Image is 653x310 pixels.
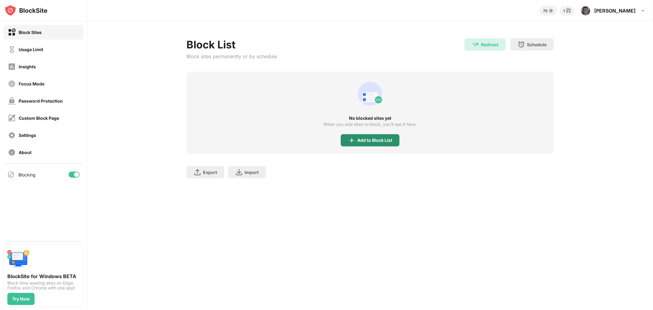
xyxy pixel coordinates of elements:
div: Block List [186,38,277,51]
div: When you add sites to block, you’ll see it here. [324,122,417,127]
div: Redirect [481,42,498,47]
img: customize-block-page-off.svg [8,114,16,122]
img: about-off.svg [8,149,16,156]
img: focus-off.svg [8,80,16,88]
img: password-protection-off.svg [8,97,16,105]
div: Usage Limit [19,47,43,52]
div: Custom Block Page [19,115,59,121]
div: Focus Mode [19,81,44,86]
img: logo-blocksite.svg [4,4,47,17]
div: Try Now [12,297,30,301]
img: reward-small.svg [565,7,572,14]
div: Export [203,170,217,175]
div: Block time wasting sites on Edge, Firefox and Chrome with one app! [7,281,80,290]
div: 75 [543,9,547,13]
div: Add to Block List [357,138,392,143]
div: Password Protection [19,98,63,104]
img: settings-off.svg [8,131,16,139]
img: points-small.svg [547,7,555,14]
div: About [19,150,32,155]
div: Insights [19,64,36,69]
div: Block Sites [19,30,42,35]
div: Settings [19,133,36,138]
div: Block sites permanently or by schedule [186,53,277,59]
img: ACg8ocLo_YdUs-KAFHLNM9yLEz2PzGyjNYGEOUxFxnJQzxaHDCAcFLY=s96-c [581,6,591,16]
div: [PERSON_NAME] [594,8,636,14]
div: No blocked sites yet [186,116,554,121]
img: push-desktop.svg [7,249,29,271]
img: block-on.svg [8,28,16,36]
div: Blocking [18,172,36,177]
img: blocking-icon.svg [7,171,15,178]
div: 1 [563,9,565,13]
img: time-usage-off.svg [8,46,16,53]
div: Schedule [527,42,546,47]
div: Import [245,170,259,175]
div: BlockSite for Windows BETA [7,273,80,279]
img: insights-off.svg [8,63,16,70]
div: animation [355,79,385,108]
